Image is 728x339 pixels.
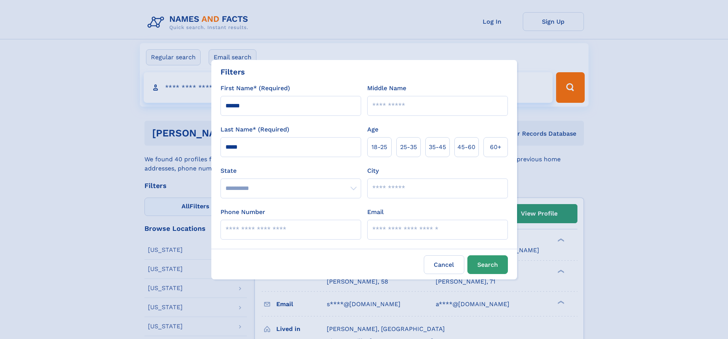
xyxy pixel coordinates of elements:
[429,143,446,152] span: 35‑45
[371,143,387,152] span: 18‑25
[400,143,417,152] span: 25‑35
[221,166,361,175] label: State
[221,66,245,78] div: Filters
[367,125,378,134] label: Age
[424,255,464,274] label: Cancel
[221,208,265,217] label: Phone Number
[367,166,379,175] label: City
[221,84,290,93] label: First Name* (Required)
[367,84,406,93] label: Middle Name
[457,143,475,152] span: 45‑60
[490,143,501,152] span: 60+
[467,255,508,274] button: Search
[221,125,289,134] label: Last Name* (Required)
[367,208,384,217] label: Email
